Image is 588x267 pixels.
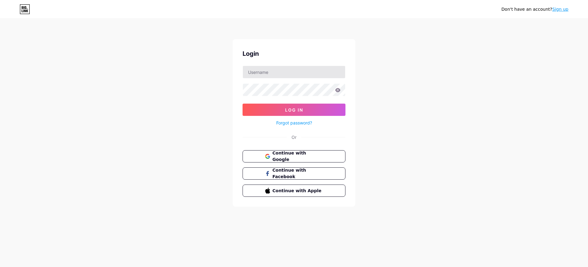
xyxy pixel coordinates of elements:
span: Continue with Facebook [273,167,323,180]
input: Username [243,66,345,78]
div: Don't have an account? [501,6,568,13]
div: Or [292,134,296,140]
div: Login [243,49,345,58]
button: Continue with Facebook [243,167,345,180]
span: Continue with Google [273,150,323,163]
span: Log In [285,107,303,113]
a: Sign up [552,7,568,12]
button: Continue with Google [243,150,345,162]
button: Continue with Apple [243,185,345,197]
a: Forgot password? [276,120,312,126]
button: Log In [243,104,345,116]
span: Continue with Apple [273,188,323,194]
